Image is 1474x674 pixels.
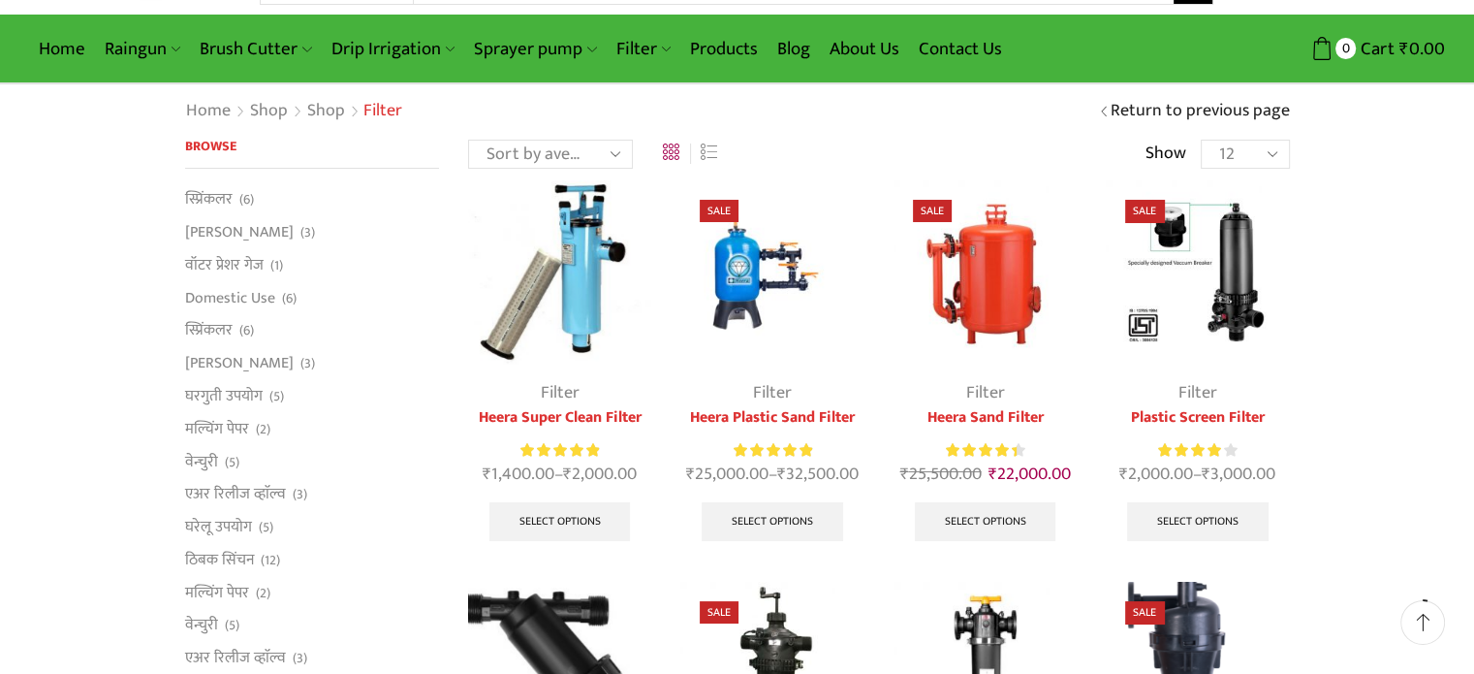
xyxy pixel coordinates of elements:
[894,180,1077,364] img: Heera Sand Filter
[1335,38,1356,58] span: 0
[468,180,651,364] img: Heera-super-clean-filter
[95,26,190,72] a: Raingun
[185,135,236,157] span: Browse
[1356,36,1395,62] span: Cart
[777,460,859,489] bdi: 32,500.00
[1106,462,1289,488] span: –
[1125,601,1164,624] span: Sale
[185,576,249,609] a: मल्चिंग पेपर
[899,460,908,489] span: ₹
[946,440,1024,461] div: Rated 4.50 out of 5
[1125,200,1164,222] span: Sale
[270,256,283,275] span: (1)
[185,188,233,215] a: स्प्रिंकलर
[541,378,580,407] a: Filter
[1233,31,1445,67] a: 0 Cart ₹0.00
[734,440,812,461] div: Rated 5.00 out of 5
[820,26,909,72] a: About Us
[1106,180,1289,364] img: Plastic Screen Filter
[282,289,297,308] span: (6)
[239,321,254,340] span: (6)
[965,378,1004,407] a: Filter
[256,584,270,603] span: (2)
[293,485,307,504] span: (3)
[185,314,233,347] a: स्प्रिंकलर
[185,248,264,281] a: वॉटर प्रेशर गेज
[468,406,651,430] a: Heera Super Clean Filter
[1106,406,1289,430] a: Plastic Screen Filter
[185,347,294,380] a: [PERSON_NAME]
[249,99,289,124] a: Shop
[256,420,270,439] span: (2)
[269,387,284,406] span: (5)
[259,518,273,537] span: (5)
[988,460,996,489] span: ₹
[1399,34,1445,64] bdi: 0.00
[185,511,252,544] a: घरेलू उपयोग
[185,216,294,249] a: [PERSON_NAME]
[686,460,768,489] bdi: 25,000.00
[489,502,631,541] a: Select options for “Heera Super Clean Filter”
[915,502,1056,541] a: Select options for “Heera Sand Filter”
[322,26,464,72] a: Drip Irrigation
[185,609,218,642] a: वेन्चुरी
[1178,378,1217,407] a: Filter
[680,462,863,488] span: –
[29,26,95,72] a: Home
[300,223,315,242] span: (3)
[563,460,572,489] span: ₹
[1145,142,1186,167] span: Show
[185,412,249,445] a: मल्चिंग पेपर
[468,462,651,488] span: –
[1399,34,1409,64] span: ₹
[468,140,633,169] select: Shop order
[700,601,738,624] span: Sale
[239,190,254,209] span: (6)
[464,26,606,72] a: Sprayer pump
[300,354,315,373] span: (3)
[185,99,402,124] nav: Breadcrumb
[483,460,491,489] span: ₹
[1202,460,1275,489] bdi: 3,000.00
[225,453,239,472] span: (5)
[1158,440,1221,461] span: Rated out of 5
[185,543,254,576] a: ठिबक सिंचन
[520,440,599,461] div: Rated 5.00 out of 5
[680,406,863,430] a: Heera Plastic Sand Filter
[185,445,218,478] a: वेन्चुरी
[185,281,275,314] a: Domestic Use
[363,101,402,122] h1: Filter
[306,99,346,124] a: Shop
[483,460,554,489] bdi: 1,400.00
[1202,460,1210,489] span: ₹
[768,26,820,72] a: Blog
[909,26,1012,72] a: Contact Us
[700,200,738,222] span: Sale
[777,460,786,489] span: ₹
[520,440,599,461] span: Rated out of 5
[988,460,1070,489] bdi: 22,000.00
[185,478,286,511] a: एअर रिलीज व्हाॅल्व
[563,460,637,489] bdi: 2,000.00
[680,180,863,364] img: Heera Plastic Sand Filter
[190,26,321,72] a: Brush Cutter
[1127,502,1269,541] a: Select options for “Plastic Screen Filter”
[913,200,952,222] span: Sale
[293,649,307,668] span: (3)
[607,26,680,72] a: Filter
[894,406,1077,430] a: Heera Sand Filter
[753,378,792,407] a: Filter
[185,379,263,412] a: घरगुती उपयोग
[899,460,981,489] bdi: 25,500.00
[734,440,812,461] span: Rated out of 5
[185,99,232,124] a: Home
[261,551,280,570] span: (12)
[1111,99,1290,124] a: Return to previous page
[686,460,695,489] span: ₹
[225,616,239,635] span: (5)
[702,502,843,541] a: Select options for “Heera Plastic Sand Filter”
[1119,460,1128,489] span: ₹
[1158,440,1237,461] div: Rated 4.00 out of 5
[1119,460,1193,489] bdi: 2,000.00
[680,26,768,72] a: Products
